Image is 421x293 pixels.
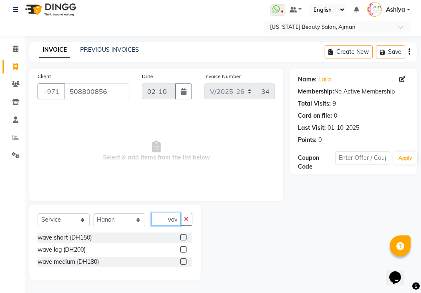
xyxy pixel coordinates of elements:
div: 0 [318,136,322,144]
div: wave medium (DH180) [38,258,99,266]
a: PREVIOUS INVOICES [80,46,139,53]
label: Invoice Number [204,73,241,80]
input: Search by Name/Mobile/Email/Code [64,83,129,99]
a: Laila [318,75,331,84]
div: 9 [333,99,336,108]
div: Name: [298,75,317,84]
button: Create New [325,45,373,58]
div: 0 [334,111,337,120]
div: wave log (DH200) [38,245,86,254]
button: Apply [393,152,417,164]
button: +971 [38,83,65,99]
span: Select & add items from the list below [38,109,275,193]
div: Points: [298,136,317,144]
img: Ashiya [367,2,382,17]
input: Search or Scan [151,213,181,226]
div: No Active Membership [298,87,408,96]
div: Last Visit: [298,124,326,132]
iframe: chat widget [386,260,413,285]
a: INVOICE [39,43,70,58]
div: Total Visits: [298,99,331,108]
div: Membership: [298,87,334,96]
label: Date [142,73,153,80]
div: 01-10-2025 [328,124,359,132]
div: Coupon Code [298,154,335,171]
div: Card on file: [298,111,332,120]
div: wave short (DH150) [38,233,92,242]
button: Save [376,45,405,58]
span: Ashiya [386,5,405,14]
label: Client [38,73,51,80]
input: Enter Offer / Coupon Code [335,152,390,164]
